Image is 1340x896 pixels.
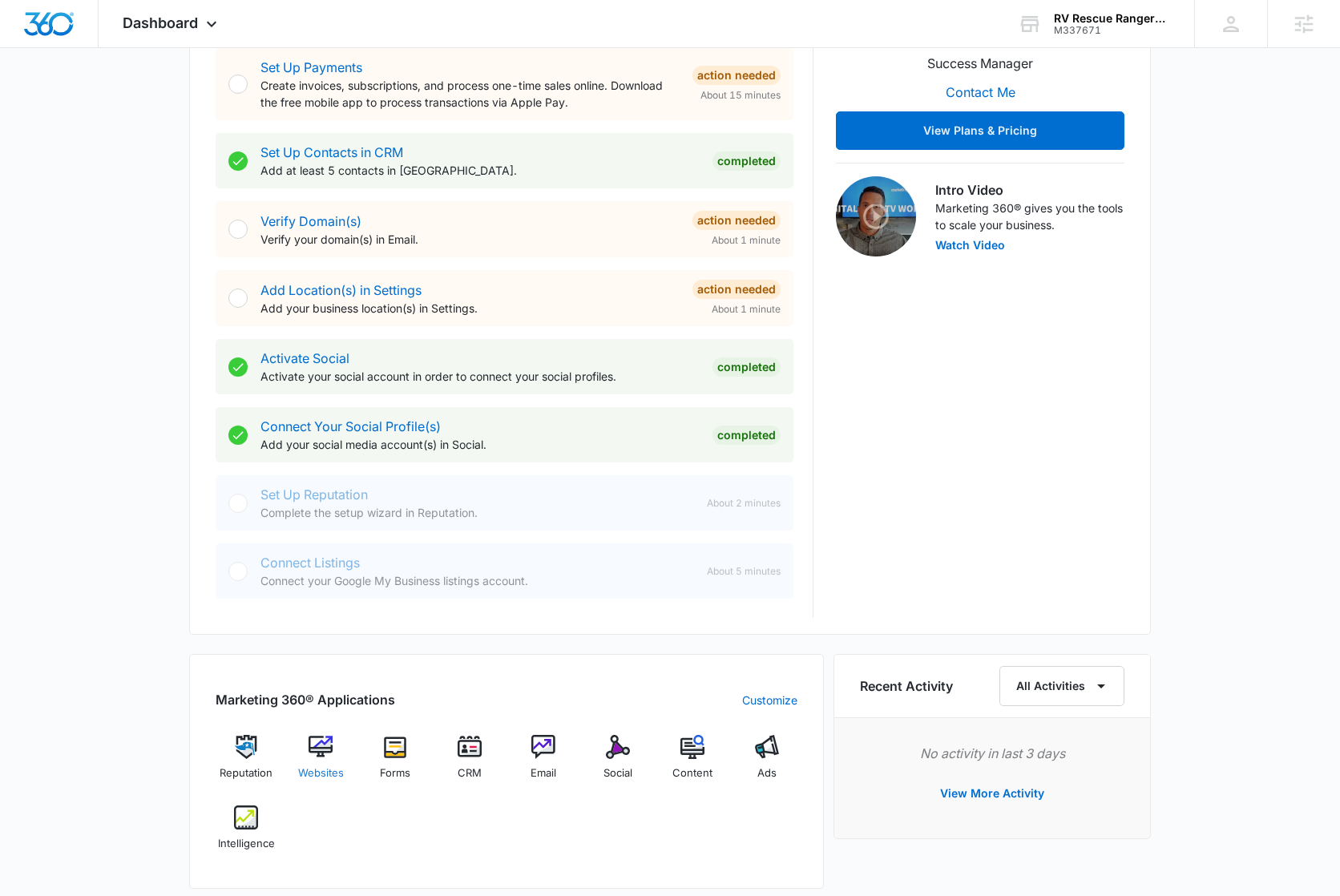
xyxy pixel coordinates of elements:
[216,690,395,709] h2: Marketing 360® Applications
[260,504,694,521] p: Complete the setup wizard in Reputation.
[260,77,680,111] p: Create invoices, subscriptions, and process one-time sales online. Download the free mobile app t...
[458,765,482,781] span: CRM
[123,14,198,31] span: Dashboard
[260,213,361,229] a: Verify Domain(s)
[836,111,1124,150] button: View Plans & Pricing
[927,54,1033,73] p: Success Manager
[260,350,349,366] a: Activate Social
[692,66,781,85] div: Action Needed
[298,765,344,781] span: Websites
[438,735,500,793] a: CRM
[365,735,426,793] a: Forms
[692,280,781,299] div: Action Needed
[935,240,1005,251] button: Watch Video
[712,151,781,171] div: Completed
[260,144,403,160] a: Set Up Contacts in CRM
[712,233,781,248] span: About 1 minute
[712,302,781,317] span: About 1 minute
[1054,12,1171,25] div: account name
[836,176,916,256] img: Intro Video
[380,765,410,781] span: Forms
[860,744,1124,763] p: No activity in last 3 days
[260,282,422,298] a: Add Location(s) in Settings
[700,88,781,103] span: About 15 minutes
[260,162,700,179] p: Add at least 5 contacts in [GEOGRAPHIC_DATA].
[1054,25,1171,36] div: account id
[707,496,781,511] span: About 2 minutes
[260,59,362,75] a: Set Up Payments
[672,765,712,781] span: Content
[260,300,680,317] p: Add your business location(s) in Settings.
[662,735,724,793] a: Content
[513,735,575,793] a: Email
[531,765,556,781] span: Email
[216,735,277,793] a: Reputation
[692,211,781,230] div: Action Needed
[736,735,797,793] a: Ads
[935,180,1124,200] h3: Intro Video
[930,73,1031,111] button: Contact Me
[218,836,275,852] span: Intelligence
[220,765,272,781] span: Reputation
[712,357,781,377] div: Completed
[757,765,777,781] span: Ads
[260,368,700,385] p: Activate your social account in order to connect your social profiles.
[742,692,797,708] a: Customize
[260,418,441,434] a: Connect Your Social Profile(s)
[290,735,352,793] a: Websites
[924,774,1060,813] button: View More Activity
[260,436,700,453] p: Add your social media account(s) in Social.
[935,200,1124,233] p: Marketing 360® gives you the tools to scale your business.
[712,426,781,445] div: Completed
[587,735,649,793] a: Social
[860,676,953,696] h6: Recent Activity
[603,765,632,781] span: Social
[216,805,277,863] a: Intelligence
[999,666,1124,706] button: All Activities
[260,231,680,248] p: Verify your domain(s) in Email.
[260,572,694,589] p: Connect your Google My Business listings account.
[707,564,781,579] span: About 5 minutes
